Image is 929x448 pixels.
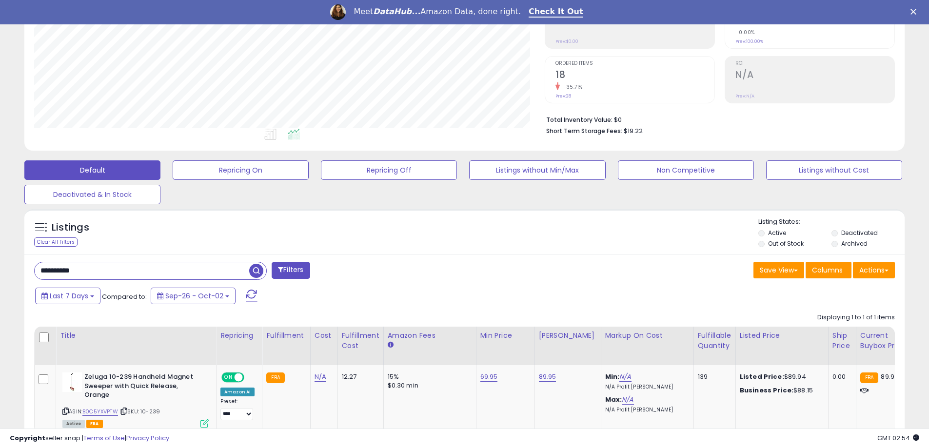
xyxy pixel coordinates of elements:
div: Current Buybox Price [860,331,910,351]
div: Preset: [220,398,255,420]
div: 15% [388,372,469,381]
div: $0.30 min [388,381,469,390]
div: Ship Price [832,331,852,351]
li: $0 [546,113,888,125]
div: 139 [698,372,728,381]
a: N/A [622,395,633,405]
div: Displaying 1 to 1 of 1 items [817,313,895,322]
a: N/A [619,372,631,382]
strong: Copyright [10,433,45,443]
img: Profile image for Georgie [330,4,346,20]
div: Fulfillment Cost [342,331,379,351]
small: 0.00% [735,29,755,36]
span: 2025-10-11 02:54 GMT [877,433,919,443]
label: Out of Stock [768,239,804,248]
div: Fulfillment [266,331,306,341]
a: 89.95 [539,372,556,382]
button: Repricing Off [321,160,457,180]
p: Listing States: [758,217,905,227]
div: Meet Amazon Data, done right. [354,7,521,17]
span: 89.94 [881,372,899,381]
label: Archived [841,239,868,248]
div: Repricing [220,331,258,341]
small: Amazon Fees. [388,341,394,350]
b: Max: [605,395,622,404]
a: Terms of Use [83,433,125,443]
span: Last 7 Days [50,291,88,301]
small: FBA [860,372,878,383]
div: 0.00 [832,372,849,381]
button: Default [24,160,160,180]
h2: N/A [735,69,894,82]
div: 12.27 [342,372,376,381]
div: Amazon Fees [388,331,472,341]
a: N/A [315,372,326,382]
label: Active [768,229,786,237]
b: Zeluga 10-239 Handheld Magnet Sweeper with Quick Release, Orange [84,372,203,402]
div: $89.94 [740,372,821,381]
h2: 18 [555,69,714,82]
span: OFF [243,373,258,382]
small: Prev: 100.00% [735,39,763,44]
i: DataHub... [373,7,420,16]
button: Repricing On [173,160,309,180]
b: Short Term Storage Fees: [546,127,622,135]
img: 21e9jVtLE9L._SL40_.jpg [62,372,82,392]
small: Prev: N/A [735,93,754,99]
th: The percentage added to the cost of goods (COGS) that forms the calculator for Min & Max prices. [601,327,693,365]
div: Cost [315,331,334,341]
h5: Listings [52,221,89,234]
span: Compared to: [102,292,147,301]
div: ASIN: [62,372,209,427]
p: N/A Profit [PERSON_NAME] [605,407,686,413]
div: Title [60,331,212,341]
small: -35.71% [560,83,583,91]
button: Save View [753,262,804,278]
div: Listed Price [740,331,824,341]
div: Clear All Filters [34,237,78,247]
div: Min Price [480,331,531,341]
div: Close [910,9,920,15]
span: Ordered Items [555,61,714,66]
button: Columns [806,262,851,278]
div: seller snap | | [10,434,169,443]
span: ON [222,373,235,382]
b: Total Inventory Value: [546,116,613,124]
span: | SKU: 10-239 [119,408,160,415]
small: FBA [266,372,284,383]
span: Sep-26 - Oct-02 [165,291,223,301]
b: Listed Price: [740,372,784,381]
span: $19.22 [624,126,643,136]
button: Sep-26 - Oct-02 [151,288,236,304]
p: N/A Profit [PERSON_NAME] [605,384,686,390]
b: Business Price: [740,386,793,395]
div: Amazon AI [220,388,255,396]
span: Columns [812,265,843,275]
button: Last 7 Days [35,288,100,304]
div: $88.15 [740,386,821,395]
span: ROI [735,61,894,66]
button: Actions [853,262,895,278]
a: B0C5YXVPTW [82,408,118,416]
a: Privacy Policy [126,433,169,443]
a: Check It Out [529,7,583,18]
b: Min: [605,372,620,381]
button: Listings without Cost [766,160,902,180]
div: [PERSON_NAME] [539,331,597,341]
span: All listings currently available for purchase on Amazon [62,420,85,428]
div: Fulfillable Quantity [698,331,731,351]
button: Filters [272,262,310,279]
button: Deactivated & In Stock [24,185,160,204]
button: Non Competitive [618,160,754,180]
a: 69.95 [480,372,498,382]
button: Listings without Min/Max [469,160,605,180]
small: Prev: $0.00 [555,39,578,44]
span: FBA [86,420,103,428]
div: Markup on Cost [605,331,690,341]
label: Deactivated [841,229,878,237]
small: Prev: 28 [555,93,571,99]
